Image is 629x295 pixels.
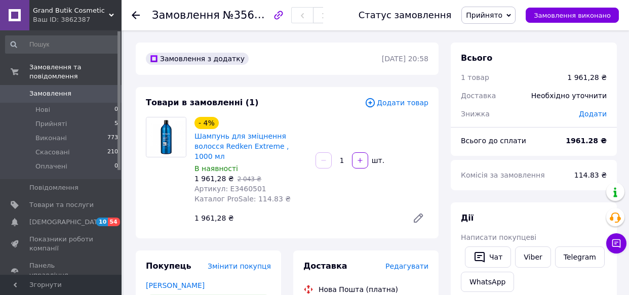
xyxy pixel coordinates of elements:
span: Товари та послуги [29,200,94,209]
span: Додати [579,110,607,118]
span: 2 043 ₴ [238,176,261,183]
button: Чат з покупцем [606,233,626,254]
span: Доставка [461,92,496,100]
div: Нова Пошта (платна) [316,284,401,294]
span: Скасовані [35,148,70,157]
div: 1 961,28 ₴ [567,72,607,82]
span: Комісія за замовлення [461,171,545,179]
span: 210 [107,148,118,157]
span: Прийняті [35,119,67,129]
a: Редагувати [408,208,428,228]
span: 1 товар [461,73,489,81]
div: Необхідно уточнити [525,85,613,107]
img: Шампунь для зміцнення волосся Redken Extreme , 1000 мл [146,117,186,157]
span: 10 [96,218,108,226]
div: Повернутися назад [132,10,140,20]
span: Покупець [146,261,191,271]
a: Шампунь для зміцнення волосся Redken Extreme , 1000 мл [194,132,289,160]
span: Артикул: E3460501 [194,185,266,193]
span: Доставка [303,261,347,271]
span: Замовлення виконано [534,12,611,19]
a: Viber [515,246,551,268]
button: Замовлення виконано [526,8,619,23]
span: 5 [114,119,118,129]
div: 1 961,28 ₴ [190,211,404,225]
a: WhatsApp [461,272,514,292]
span: В наявності [194,164,238,173]
span: Додати товар [365,97,428,108]
span: Всього [461,53,492,63]
div: Замовлення з додатку [146,53,249,65]
span: Замовлення [29,89,71,98]
span: 114.83 ₴ [574,171,607,179]
input: Пошук [5,35,119,54]
span: Змінити покупця [208,262,271,270]
div: Статус замовлення [359,10,452,20]
time: [DATE] 20:58 [382,55,428,63]
span: Написати покупцеві [461,233,536,241]
span: Виконані [35,134,67,143]
span: №356613236 [223,9,295,21]
a: Telegram [555,246,605,268]
div: - 4% [194,117,219,129]
span: Дії [461,213,474,223]
span: 0 [114,162,118,171]
span: Всього до сплати [461,137,526,145]
span: Прийнято [466,11,502,19]
span: Повідомлення [29,183,78,192]
span: Панель управління [29,261,94,279]
span: Показники роботи компанії [29,235,94,253]
span: 1 961,28 ₴ [194,175,234,183]
span: 54 [108,218,120,226]
b: 1961.28 ₴ [566,137,607,145]
span: 773 [107,134,118,143]
span: Товари в замовленні (1) [146,98,259,107]
span: Оплачені [35,162,67,171]
span: Нові [35,105,50,114]
button: Чат [465,246,511,268]
div: шт. [369,155,385,165]
div: Ваш ID: 3862387 [33,15,122,24]
span: Grand Butik Cosmetic [33,6,109,15]
span: Каталог ProSale: 114.83 ₴ [194,195,291,203]
span: Замовлення та повідомлення [29,63,122,81]
span: [DEMOGRAPHIC_DATA] [29,218,104,227]
span: Знижка [461,110,490,118]
span: Редагувати [385,262,428,270]
span: Замовлення [152,9,220,21]
a: [PERSON_NAME] [146,281,205,289]
span: 0 [114,105,118,114]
